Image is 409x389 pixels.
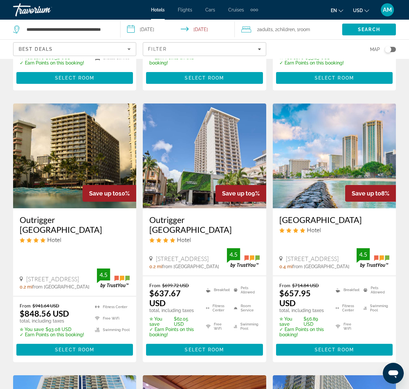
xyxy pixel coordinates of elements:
p: total, including taxes [20,318,84,324]
p: ✓ Earn Points on this booking! [279,60,344,65]
li: Pets Allowed [360,283,389,298]
a: Select Room [146,345,263,352]
button: Select Room [16,72,133,84]
span: , 2 [273,25,295,34]
span: 0.2 mi [149,264,162,269]
p: $62.05 USD [149,316,198,327]
span: Children [277,27,295,32]
p: $56.89 USD [279,316,328,327]
span: Select Room [55,75,94,81]
li: Free WiFi [332,319,360,334]
li: Free WiFi [92,314,130,323]
span: Hotel [307,226,321,233]
li: Breakfast [332,283,360,298]
span: ✮ You save [20,327,44,332]
button: Change language [331,6,343,15]
ins: $657.95 USD [279,288,311,308]
img: Hyatt Regency Waikiki Beach Resort & Spa [273,103,396,208]
a: Cars [205,7,215,12]
button: Extra navigation items [251,5,258,15]
button: Select Room [16,344,133,356]
del: $714.84 USD [292,283,319,288]
li: Swimming Pool [360,301,389,316]
span: Map [370,45,380,54]
li: Swimming Pool [92,326,130,334]
button: Change currency [353,6,369,15]
del: $941.64 USD [32,303,59,308]
ins: $637.67 USD [149,288,181,308]
p: ✓ Earn Points on this booking! [20,60,84,65]
h3: Outrigger [GEOGRAPHIC_DATA] [20,215,130,234]
span: Save up to [89,190,119,197]
del: $699.72 USD [162,283,189,288]
span: 0.2 mi [20,284,32,289]
ins: $848.56 USD [20,308,69,318]
p: total, including taxes [279,308,328,313]
span: Select Room [55,347,94,352]
span: from [GEOGRAPHIC_DATA] [162,264,219,269]
span: From [279,283,290,288]
span: Best Deals [19,46,53,52]
div: 4.5 [227,250,240,258]
button: Travelers: 2 adults, 2 children [235,20,342,39]
li: Free WiFi [203,319,231,334]
a: Select Room [146,74,263,81]
a: Travorium [13,1,79,18]
span: [STREET_ADDRESS] [156,255,209,262]
a: Flights [178,7,192,12]
iframe: Button to launch messaging window [383,363,404,384]
li: Pets Allowed [231,283,260,298]
li: Fitness Center [332,301,360,316]
button: Select Room [146,344,263,356]
span: , 1 [295,25,310,34]
p: ✓ Earn Points on this booking! [20,332,84,337]
span: ✮ You save [149,316,172,327]
button: Search [342,24,396,35]
span: Select Room [315,75,354,81]
span: Filter [148,46,167,52]
img: TrustYou guest rating badge [227,248,260,268]
span: Select Room [185,347,224,352]
span: [STREET_ADDRESS] [26,275,79,283]
p: $93.08 USD [20,327,84,332]
span: [STREET_ADDRESS] [286,255,339,262]
span: Select Room [185,75,224,81]
span: Hotel [177,236,191,243]
a: [GEOGRAPHIC_DATA] [279,215,389,225]
div: 4.5 [97,271,110,279]
li: Room Service [231,301,260,316]
div: 4 star Hotel [149,236,259,243]
p: ✓ Earn Points on this booking! [149,327,198,337]
button: Select Room [276,72,393,84]
span: From [20,303,31,308]
a: Cruises [228,7,244,12]
span: from [GEOGRAPHIC_DATA] [32,284,89,289]
div: 10% [83,185,136,202]
button: Select Room [146,72,263,84]
span: en [331,8,337,13]
img: Outrigger Waikiki Beach Resort [13,103,136,208]
li: Swimming Pool [231,319,260,334]
span: USD [353,8,363,13]
button: Select check in and out date [121,20,234,39]
li: Fitness Center [203,301,231,316]
button: User Menu [379,3,396,17]
p: ✓ Earn Points on this booking! [149,55,198,65]
mat-select: Sort by [19,45,131,53]
a: Select Room [16,345,133,352]
a: Select Room [276,74,393,81]
div: 9% [215,185,266,202]
li: Fitness Center [92,303,130,311]
span: Search [358,27,380,32]
span: Select Room [315,347,354,352]
button: Toggle map [380,46,396,52]
li: Breakfast [203,283,231,298]
a: Outrigger [GEOGRAPHIC_DATA] [149,215,259,234]
span: Adults [259,27,273,32]
span: ✮ You save [279,316,302,327]
button: Select Room [276,344,393,356]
